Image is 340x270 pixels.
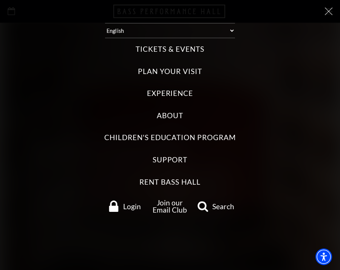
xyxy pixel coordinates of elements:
[147,88,193,99] label: Experience
[105,23,235,38] select: Select:
[153,155,188,165] label: Support
[104,133,236,143] label: Children's Education Program
[102,201,147,212] a: Login
[315,248,332,265] div: Accessibility Menu
[212,203,234,210] span: Search
[157,111,183,121] label: About
[123,203,141,210] span: Login
[138,66,202,77] label: Plan Your Visit
[193,201,238,212] a: search
[139,177,200,187] label: Rent Bass Hall
[136,44,204,54] label: Tickets & Events
[153,198,187,214] a: Join our Email Club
